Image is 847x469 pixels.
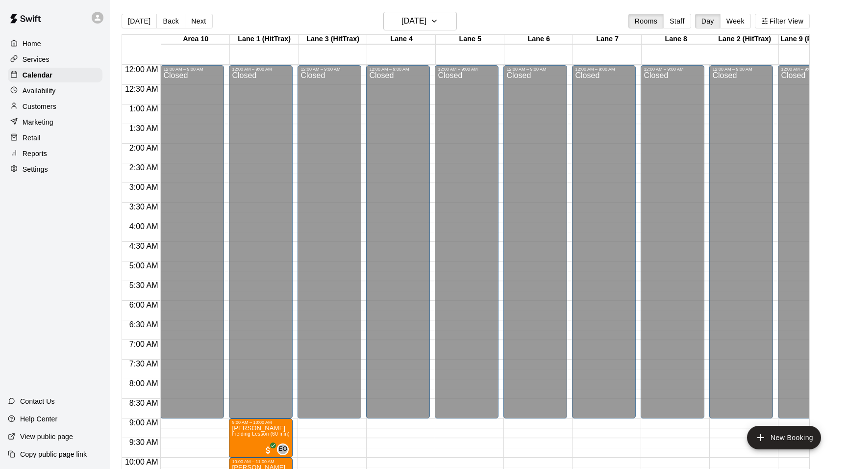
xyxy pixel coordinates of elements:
div: 12:00 AM – 9:00 AM: Closed [641,65,704,418]
div: 12:00 AM – 9:00 AM [712,67,770,72]
button: [DATE] [122,14,157,28]
button: Next [185,14,212,28]
p: Retail [23,133,41,143]
span: 9:00 AM [127,418,161,427]
a: Services [8,52,102,67]
span: 6:30 AM [127,320,161,329]
a: Reports [8,146,102,161]
span: 5:30 AM [127,281,161,289]
div: Lane 7 [573,35,642,44]
span: Eric Opelski [281,443,289,455]
a: Customers [8,99,102,114]
span: Fielding Lesson (60 min)- [PERSON_NAME] [232,431,335,437]
span: 3:00 AM [127,183,161,191]
span: 8:30 AM [127,399,161,407]
div: Lane 3 (HitTrax) [299,35,367,44]
p: Help Center [20,414,57,424]
div: 12:00 AM – 9:00 AM: Closed [435,65,498,418]
div: 12:00 AM – 9:00 AM: Closed [160,65,224,418]
div: Lane 4 [367,35,436,44]
p: Contact Us [20,396,55,406]
p: View public page [20,432,73,442]
div: Closed [369,72,427,422]
span: 3:30 AM [127,203,161,211]
div: Closed [300,72,358,422]
div: 12:00 AM – 9:00 AM [163,67,221,72]
div: Lane 5 [436,35,504,44]
button: [DATE] [383,12,457,30]
span: All customers have paid [263,445,273,455]
a: Marketing [8,115,102,130]
div: 12:00 AM – 9:00 AM: Closed [778,65,842,418]
button: Filter View [755,14,810,28]
p: Availability [23,86,56,96]
div: Closed [712,72,770,422]
div: Closed [438,72,496,422]
div: 12:00 AM – 9:00 AM: Closed [572,65,636,418]
a: Home [8,36,102,51]
div: 10:00 AM – 11:00 AM [232,459,290,464]
div: 9:00 AM – 10:00 AM [232,420,290,425]
div: 12:00 AM – 9:00 AM: Closed [503,65,567,418]
span: 2:00 AM [127,144,161,152]
span: EO [278,444,287,454]
span: 10:00 AM [123,458,161,466]
span: 1:00 AM [127,104,161,113]
div: 12:00 AM – 9:00 AM: Closed [366,65,430,418]
p: Marketing [23,117,53,127]
span: 4:30 AM [127,242,161,250]
span: 9:30 AM [127,438,161,446]
a: Settings [8,162,102,177]
p: Settings [23,164,48,174]
div: Retail [8,130,102,145]
span: 4:00 AM [127,222,161,231]
div: Lane 2 (HitTrax) [710,35,779,44]
span: 5:00 AM [127,261,161,270]
p: Reports [23,149,47,158]
span: 6:00 AM [127,301,161,309]
div: 12:00 AM – 9:00 AM: Closed [229,65,293,418]
div: Lane 1 (HitTrax) [230,35,299,44]
div: 12:00 AM – 9:00 AM [506,67,564,72]
span: 7:00 AM [127,340,161,348]
p: Customers [23,102,56,111]
button: Week [720,14,751,28]
p: Calendar [23,70,52,80]
div: Lane 8 [642,35,710,44]
div: Area 10 [161,35,230,44]
p: Services [23,54,50,64]
div: Closed [163,72,221,422]
p: Copy public page link [20,449,87,459]
div: Closed [644,72,701,422]
button: Staff [663,14,691,28]
div: Closed [575,72,633,422]
div: Lane 6 [504,35,573,44]
button: add [747,426,821,449]
p: Home [23,39,41,49]
span: 12:00 AM [123,65,161,74]
div: 12:00 AM – 9:00 AM [781,67,839,72]
div: Closed [232,72,290,422]
div: Closed [506,72,564,422]
div: 12:00 AM – 9:00 AM [232,67,290,72]
button: Back [156,14,185,28]
div: 9:00 AM – 10:00 AM: Fielding Lesson (60 min)- Eric Opelski [229,418,293,458]
span: 2:30 AM [127,163,161,172]
div: 12:00 AM – 9:00 AM [644,67,701,72]
div: Eric Opelski [277,443,289,455]
span: 8:00 AM [127,379,161,388]
div: 12:00 AM – 9:00 AM [369,67,427,72]
span: 12:30 AM [123,85,161,93]
a: Calendar [8,68,102,82]
div: 12:00 AM – 9:00 AM: Closed [298,65,361,418]
a: Availability [8,83,102,98]
span: 1:30 AM [127,124,161,132]
div: Closed [781,72,839,422]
